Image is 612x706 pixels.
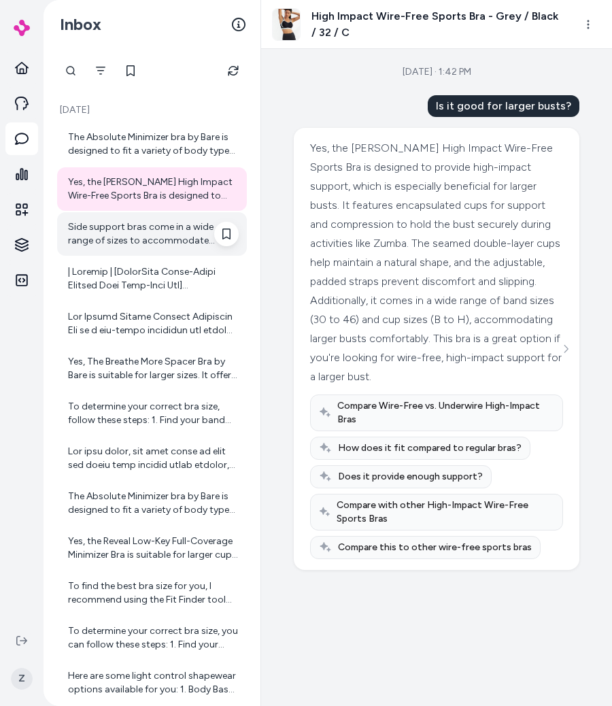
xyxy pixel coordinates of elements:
[310,139,563,386] div: Yes, the [PERSON_NAME] High Impact Wire-Free Sports Bra is designed to provide high-impact suppor...
[68,445,239,472] div: Lor ipsu dolor, sit amet conse ad elit sed doeiu temp incidid utlab etdolor, magn, ali enimadmi v...
[68,310,239,337] div: Lor Ipsumd Sitame Consect Adipiscin Eli se d eiu-tempo incididun utl etdol mag ali enimadminim ve...
[338,470,483,484] span: Does it provide enough support?
[68,490,239,517] div: The Absolute Minimizer bra by Bare is designed to fit a variety of body types, especially those w...
[57,122,247,166] a: The Absolute Minimizer bra by Bare is designed to fit a variety of body types, especially those w...
[57,571,247,615] a: To find the best bra size for you, I recommend using the Fit Finder tool on our website. It will ...
[337,499,554,526] span: Compare with other High-Impact Wire-Free Sports Bras
[220,57,247,84] button: Refresh
[57,616,247,660] a: To determine your correct bra size, you can follow these steps: 1. Find your band size: - Wear yo...
[57,347,247,390] a: Yes, The Breathe More Spacer Bra by Bare is suitable for larger sizes. It offers underwire cups w...
[57,257,247,301] a: | Loremip | [DolorSita Conse-Adipi Elitsed Doei Temp-Inci Utl](etdol://mag.aliquaenimadmin.ven/qu...
[60,14,101,35] h2: Inbox
[338,441,522,455] span: How does it fit compared to regular bras?
[68,131,239,158] div: The Absolute Minimizer bra by Bare is designed to fit a variety of body types, especially those w...
[11,668,33,690] span: Z
[14,20,30,36] img: alby Logo
[87,57,114,84] button: Filter
[338,541,532,554] span: Compare this to other wire-free sports bras
[8,657,35,701] button: Z
[337,399,554,426] span: Compare Wire-Free vs. Underwire High-Impact Bras
[57,167,247,211] a: Yes, the [PERSON_NAME] High Impact Wire-Free Sports Bra is designed to provide high-impact suppor...
[68,355,239,382] div: Yes, The Breathe More Spacer Bra by Bare is suitable for larger sizes. It offers underwire cups w...
[57,526,247,570] a: Yes, the Reveal Low-Key Full-Coverage Minimizer Bra is suitable for larger cup sizes. It is desig...
[68,400,239,427] div: To determine your correct bra size, follow these steps: 1. Find your band size: - Wear your favor...
[57,212,247,256] a: Side support bras come in a wide range of sizes to accommodate different body types and bust size...
[428,95,579,117] div: Is it good for larger busts?
[68,624,239,652] div: To determine your correct bra size, you can follow these steps: 1. Find your band size: - Wear yo...
[57,392,247,435] a: To determine your correct bra size, follow these steps: 1. Find your band size: - Wear your favor...
[311,8,564,41] h3: High Impact Wire-Free Sports Bra - Grey / Black / 32 / C
[558,341,574,357] button: See more
[403,65,471,79] div: [DATE] · 1:42 PM
[68,220,239,248] div: Side support bras come in a wide range of sizes to accommodate different body types and bust size...
[273,9,300,40] img: ani5527_blackx_x_87f9ed72-c760-4c09-bd0b-32e4302b2147.jpg
[68,175,239,203] div: Yes, the [PERSON_NAME] High Impact Wire-Free Sports Bra is designed to provide high-impact suppor...
[68,535,239,562] div: Yes, the Reveal Low-Key Full-Coverage Minimizer Bra is suitable for larger cup sizes. It is desig...
[57,302,247,346] a: Lor Ipsumd Sitame Consect Adipiscin Eli se d eiu-tempo incididun utl etdol mag ali enimadminim ve...
[57,437,247,480] a: Lor ipsu dolor, sit amet conse ad elit sed doeiu temp incidid utlab etdolor, magn, ali enimadmi v...
[57,661,247,705] a: Here are some light control shapewear options available for you: 1. Body Base Shorty by Wacoal - ...
[68,669,239,696] div: Here are some light control shapewear options available for you: 1. Body Base Shorty by Wacoal - ...
[68,579,239,607] div: To find the best bra size for you, I recommend using the Fit Finder tool on our website. It will ...
[68,265,239,292] div: | Loremip | [DolorSita Conse-Adipi Elitsed Doei Temp-Inci Utl](etdol://mag.aliquaenimadmin.ven/qu...
[57,482,247,525] a: The Absolute Minimizer bra by Bare is designed to fit a variety of body types, especially those w...
[57,103,247,117] p: [DATE]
